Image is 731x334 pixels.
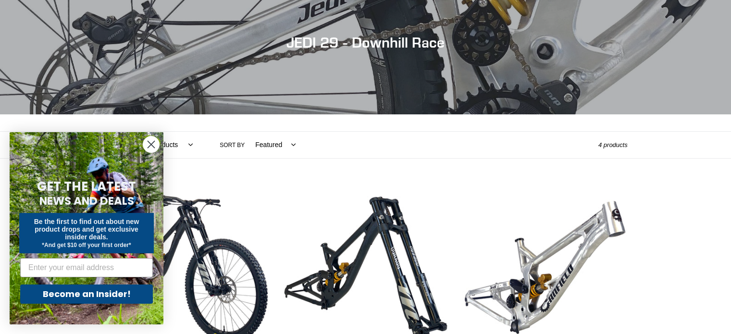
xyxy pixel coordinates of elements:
span: Be the first to find out about new product drops and get exclusive insider deals. [34,218,139,241]
label: Sort by [220,141,245,149]
span: JEDI 29 - Downhill Race [286,34,445,51]
button: Become an Insider! [20,285,153,304]
button: Close dialog [143,136,160,153]
input: Enter your email address [20,258,153,277]
span: GET THE LATEST [37,178,136,195]
span: 4 products [598,141,628,148]
span: NEWS AND DEALS [39,193,134,209]
span: *And get $10 off your first order* [42,242,131,248]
